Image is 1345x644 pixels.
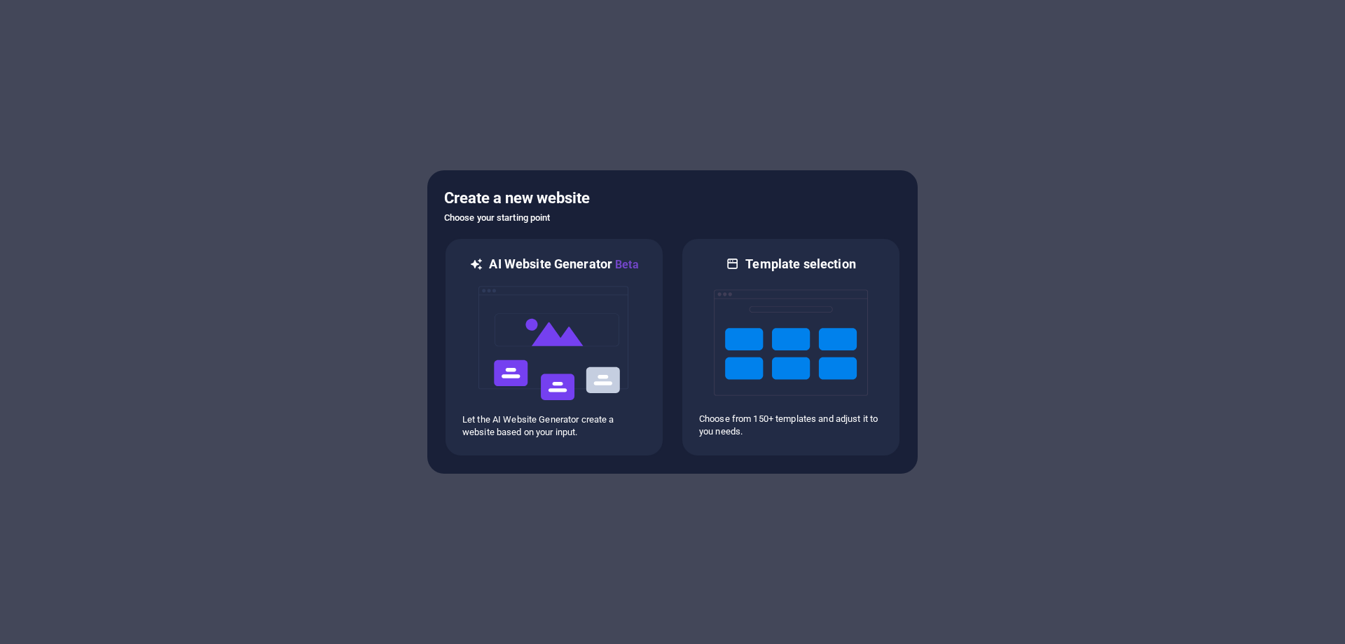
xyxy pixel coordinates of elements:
[462,413,646,439] p: Let the AI Website Generator create a website based on your input.
[612,258,639,271] span: Beta
[444,187,901,210] h5: Create a new website
[699,413,883,438] p: Choose from 150+ templates and adjust it to you needs.
[745,256,855,273] h6: Template selection
[444,210,901,226] h6: Choose your starting point
[681,238,901,457] div: Template selectionChoose from 150+ templates and adjust it to you needs.
[477,273,631,413] img: ai
[444,238,664,457] div: AI Website GeneratorBetaaiLet the AI Website Generator create a website based on your input.
[489,256,638,273] h6: AI Website Generator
